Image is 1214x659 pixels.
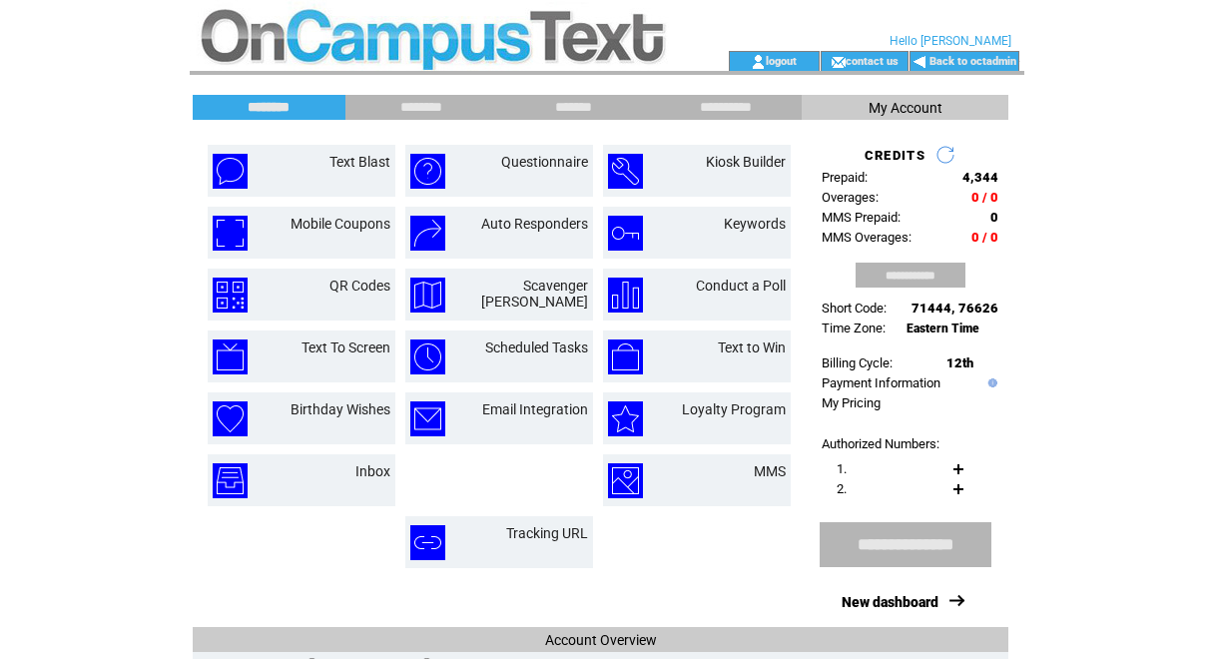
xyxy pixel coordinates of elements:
img: tracking-url.png [410,525,445,560]
span: 0 [990,210,998,225]
img: loyalty-program.png [608,401,643,436]
img: conduct-a-poll.png [608,278,643,313]
span: Eastern Time [907,322,979,335]
img: kiosk-builder.png [608,154,643,189]
a: New dashboard [842,594,938,610]
a: Auto Responders [481,216,588,232]
a: Text to Win [718,339,786,355]
a: Inbox [355,463,390,479]
span: Overages: [822,190,879,205]
a: Text To Screen [302,339,390,355]
a: Tracking URL [506,525,588,541]
a: contact us [846,54,899,67]
span: MMS Prepaid: [822,210,901,225]
span: 0 / 0 [971,230,998,245]
span: 12th [946,355,973,370]
span: Billing Cycle: [822,355,893,370]
a: Keywords [724,216,786,232]
img: email-integration.png [410,401,445,436]
a: Mobile Coupons [291,216,390,232]
img: scavenger-hunt.png [410,278,445,313]
img: questionnaire.png [410,154,445,189]
a: QR Codes [329,278,390,294]
span: 71444, 76626 [911,301,998,316]
span: Prepaid: [822,170,868,185]
span: Short Code: [822,301,887,316]
span: Authorized Numbers: [822,436,939,451]
span: My Account [869,100,942,116]
img: qr-codes.png [213,278,248,313]
a: My Pricing [822,395,881,410]
a: Questionnaire [501,154,588,170]
a: Back to octadmin [929,55,1016,68]
a: MMS [754,463,786,479]
img: text-to-screen.png [213,339,248,374]
span: Account Overview [545,632,657,648]
span: 2. [837,481,847,496]
a: Scheduled Tasks [485,339,588,355]
a: Email Integration [482,401,588,417]
img: scheduled-tasks.png [410,339,445,374]
img: mms.png [608,463,643,498]
span: 0 / 0 [971,190,998,205]
span: Hello [PERSON_NAME] [890,34,1011,48]
a: Birthday Wishes [291,401,390,417]
a: Scavenger [PERSON_NAME] [481,278,588,310]
img: mobile-coupons.png [213,216,248,251]
a: Kiosk Builder [706,154,786,170]
span: CREDITS [865,148,925,163]
a: Loyalty Program [682,401,786,417]
span: Time Zone: [822,321,886,335]
img: help.gif [983,378,997,387]
img: birthday-wishes.png [213,401,248,436]
img: auto-responders.png [410,216,445,251]
img: text-to-win.png [608,339,643,374]
span: 4,344 [962,170,998,185]
img: text-blast.png [213,154,248,189]
img: inbox.png [213,463,248,498]
img: account_icon.gif [751,54,766,70]
span: MMS Overages: [822,230,911,245]
img: keywords.png [608,216,643,251]
a: logout [766,54,797,67]
a: Conduct a Poll [696,278,786,294]
span: 1. [837,461,847,476]
a: Payment Information [822,375,940,390]
img: backArrow.gif [912,54,927,70]
a: Text Blast [329,154,390,170]
img: contact_us_icon.gif [831,54,846,70]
